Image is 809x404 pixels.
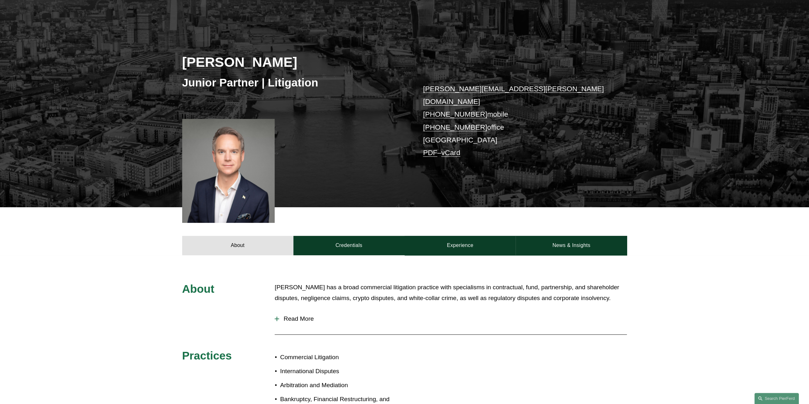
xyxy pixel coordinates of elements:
a: News & Insights [516,236,627,255]
h2: [PERSON_NAME] [182,54,405,70]
p: Arbitration and Mediation [280,380,404,391]
p: [PERSON_NAME] has a broad commercial litigation practice with specialisms in contractual, fund, p... [275,282,627,304]
a: [PHONE_NUMBER] [423,123,487,131]
a: Credentials [293,236,405,255]
span: Practices [182,349,232,362]
button: Read More [275,311,627,327]
a: [PERSON_NAME][EMAIL_ADDRESS][PERSON_NAME][DOMAIN_NAME] [423,85,604,106]
p: mobile office [GEOGRAPHIC_DATA] – [423,83,608,160]
p: International Disputes [280,366,404,377]
h3: Junior Partner | Litigation [182,76,405,90]
a: Experience [405,236,516,255]
span: Read More [279,315,627,322]
a: Search this site [754,393,799,404]
a: vCard [441,149,460,157]
a: PDF [423,149,437,157]
span: About [182,283,215,295]
p: Commercial Litigation [280,352,404,363]
a: About [182,236,293,255]
a: [PHONE_NUMBER] [423,110,487,118]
